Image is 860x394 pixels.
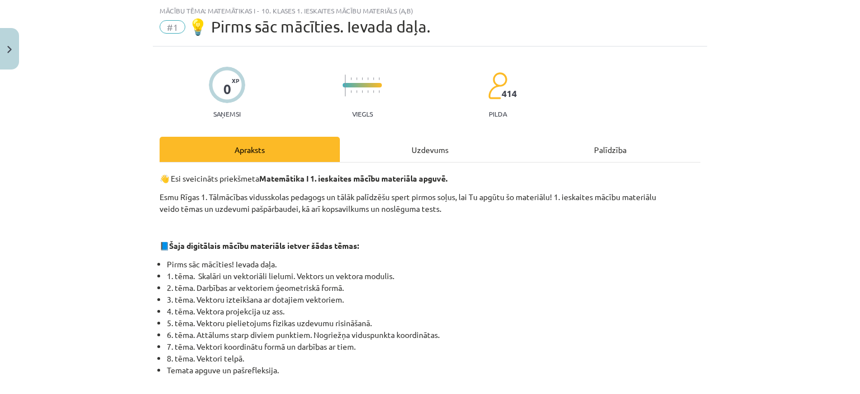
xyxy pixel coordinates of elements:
[378,77,380,80] img: icon-short-line-57e1e144782c952c97e751825c79c345078a6d821885a25fce030b3d8c18986b.svg
[350,77,352,80] img: icon-short-line-57e1e144782c952c97e751825c79c345078a6d821885a25fce030b3d8c18986b.svg
[352,110,373,118] p: Viegls
[223,81,231,97] div: 0
[167,270,700,282] li: 1. tēma. Skalāri un vektoriāli lielumi. Vektors un vektora modulis.
[209,110,245,118] p: Saņemsi
[378,90,380,93] img: icon-short-line-57e1e144782c952c97e751825c79c345078a6d821885a25fce030b3d8c18986b.svg
[160,137,340,162] div: Apraksts
[356,77,357,80] img: icon-short-line-57e1e144782c952c97e751825c79c345078a6d821885a25fce030b3d8c18986b.svg
[488,72,507,100] img: students-c634bb4e5e11cddfef0936a35e636f08e4e9abd3cc4e673bd6f9a4125e45ecb1.svg
[259,173,447,183] b: Matemātika I 1. ieskaites mācību materiāla apguvē.
[232,77,239,84] span: XP
[167,317,700,329] li: 5. tēma. Vektoru pielietojums fizikas uzdevumu risināšanā.
[167,329,700,341] li: 6. tēma. Attālums starp diviem punktiem. Nogriežņa viduspunkta koordinātas.
[169,240,359,251] strong: Šaja digitālais mācību materiāls ietver šādas tēmas:
[167,353,700,364] li: 8. tēma. Vektori telpā.
[340,137,520,162] div: Uzdevums
[167,282,700,294] li: 2. tēma. Darbības ar vektoriem ģeometriskā formā.
[373,77,374,80] img: icon-short-line-57e1e144782c952c97e751825c79c345078a6d821885a25fce030b3d8c18986b.svg
[502,89,517,99] span: 414
[167,341,700,353] li: 7. tēma. Vektori koordinātu formā un darbības ar tiem.
[345,75,346,96] img: icon-long-line-d9ea69661e0d244f92f715978eff75569469978d946b2353a9bb055b3ed8787d.svg
[188,17,431,36] span: 💡 Pirms sāc mācīties. Ievada daļa.
[160,7,700,15] div: Mācību tēma: Matemātikas i - 10. klases 1. ieskaites mācību materiāls (a,b)
[350,90,352,93] img: icon-short-line-57e1e144782c952c97e751825c79c345078a6d821885a25fce030b3d8c18986b.svg
[367,90,368,93] img: icon-short-line-57e1e144782c952c97e751825c79c345078a6d821885a25fce030b3d8c18986b.svg
[160,20,185,34] span: #1
[167,305,700,317] li: 4. tēma. Vektora projekcija uz ass.
[160,173,700,184] p: 👋 Esi sveicināts priekšmeta
[160,240,700,252] p: 📘
[489,110,507,118] p: pilda
[362,77,363,80] img: icon-short-line-57e1e144782c952c97e751825c79c345078a6d821885a25fce030b3d8c18986b.svg
[356,90,357,93] img: icon-short-line-57e1e144782c952c97e751825c79c345078a6d821885a25fce030b3d8c18986b.svg
[367,77,368,80] img: icon-short-line-57e1e144782c952c97e751825c79c345078a6d821885a25fce030b3d8c18986b.svg
[167,294,700,305] li: 3. tēma. Vektoru izteikšana ar dotajiem vektoriem.
[520,137,700,162] div: Palīdzība
[167,364,700,376] li: Temata apguve un pašrefleksija.
[160,191,700,215] p: Esmu Rīgas 1. Tālmācības vidusskolas pedagogs un tālāk palīdzēšu spert pirmos soļus, lai Tu apgūt...
[167,258,700,270] li: Pirms sāc mācīties! Ievada daļa.
[7,46,12,53] img: icon-close-lesson-0947bae3869378f0d4975bcd49f059093ad1ed9edebbc8119c70593378902aed.svg
[362,90,363,93] img: icon-short-line-57e1e144782c952c97e751825c79c345078a6d821885a25fce030b3d8c18986b.svg
[373,90,374,93] img: icon-short-line-57e1e144782c952c97e751825c79c345078a6d821885a25fce030b3d8c18986b.svg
